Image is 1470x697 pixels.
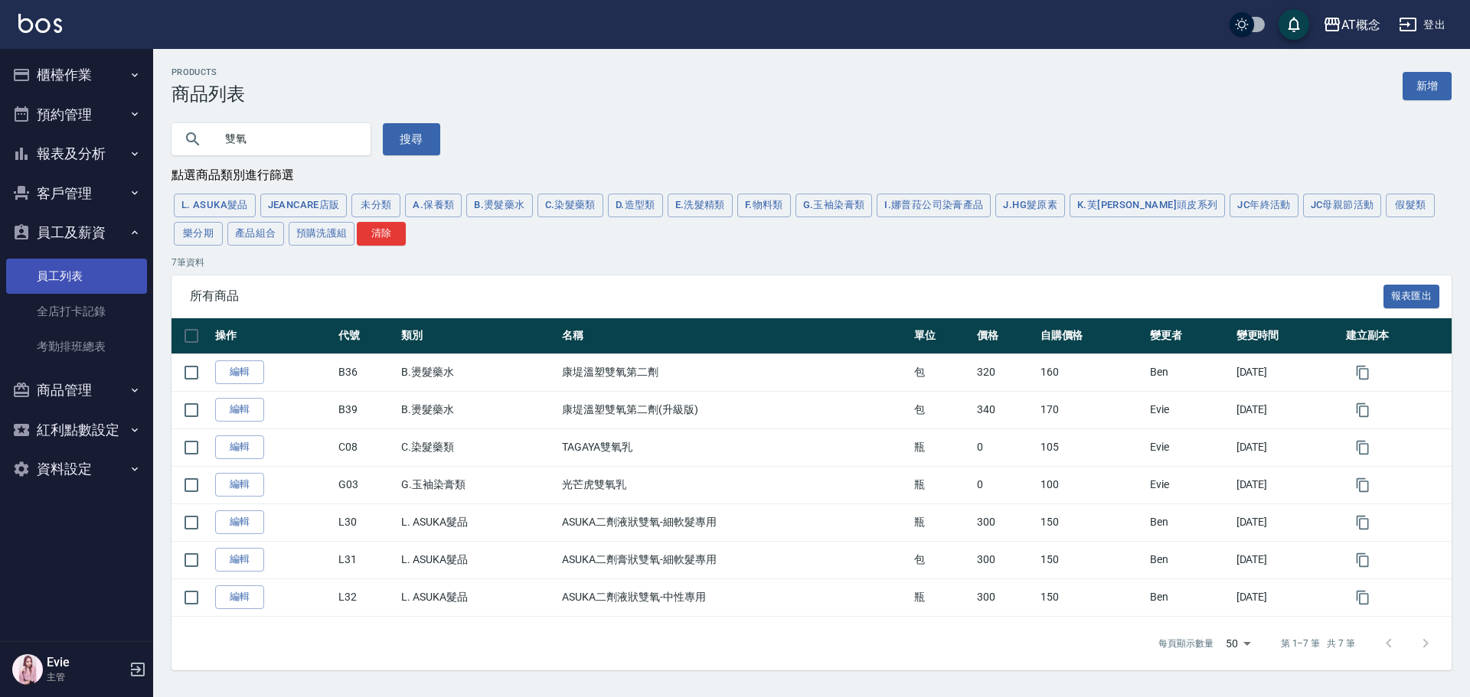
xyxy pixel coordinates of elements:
[6,329,147,364] a: 考勤排班總表
[1037,466,1146,503] td: 100
[910,503,973,541] td: 瓶
[397,353,558,391] td: B.燙髮藥水
[1146,503,1233,541] td: Ben
[1146,428,1233,466] td: Evie
[335,503,397,541] td: L30
[335,391,397,428] td: B39
[973,391,1036,428] td: 340
[910,353,973,391] td: 包
[558,353,910,391] td: 康堤溫塑雙氧第二劑
[558,541,910,578] td: ASUKA二劑膏狀雙氧-細軟髮專用
[1342,318,1452,354] th: 建立副本
[335,578,397,616] td: L32
[171,83,245,105] h3: 商品列表
[1146,578,1233,616] td: Ben
[1233,541,1342,578] td: [DATE]
[6,134,147,174] button: 報表及分析
[351,194,400,217] button: 未分類
[973,578,1036,616] td: 300
[171,67,245,77] h2: Products
[215,510,264,534] a: 編輯
[357,222,406,246] button: 清除
[397,391,558,428] td: B.燙髮藥水
[1146,353,1233,391] td: Ben
[397,318,558,354] th: 類別
[6,410,147,450] button: 紅利點數設定
[910,541,973,578] td: 包
[397,541,558,578] td: L. ASUKA髮品
[877,194,991,217] button: I.娜普菈公司染膏產品
[1233,318,1342,354] th: 變更時間
[1403,72,1452,100] a: 新增
[1037,353,1146,391] td: 160
[558,428,910,466] td: TAGAYA雙氧乳
[910,318,973,354] th: 單位
[215,473,264,497] a: 編輯
[1146,391,1233,428] td: Evie
[171,168,1452,184] div: 點選商品類別進行篩選
[1037,391,1146,428] td: 170
[1341,15,1380,34] div: AT概念
[6,370,147,410] button: 商品管理
[174,222,223,246] button: 樂分期
[973,541,1036,578] td: 300
[397,466,558,503] td: G.玉袖染膏類
[215,360,264,384] a: 編輯
[558,503,910,541] td: ASUKA二劑液狀雙氧-細軟髮專用
[397,428,558,466] td: C.染髮藥類
[795,194,873,217] button: G.玉袖染膏類
[215,398,264,422] a: 編輯
[171,256,1452,269] p: 7 筆資料
[737,194,791,217] button: F.物料類
[383,123,440,155] button: 搜尋
[1233,391,1342,428] td: [DATE]
[995,194,1065,217] button: J.HG髮原素
[910,466,973,503] td: 瓶
[973,353,1036,391] td: 320
[6,213,147,252] button: 員工及薪資
[1037,541,1146,578] td: 150
[1233,503,1342,541] td: [DATE]
[47,655,125,670] h5: Evie
[335,428,397,466] td: C08
[1383,285,1440,308] button: 報表匯出
[289,222,355,246] button: 預購洗護組
[668,194,733,217] button: E.洗髮精類
[1386,194,1435,217] button: 假髮類
[973,428,1036,466] td: 0
[1303,194,1382,217] button: JC母親節活動
[211,318,335,354] th: 操作
[910,391,973,428] td: 包
[973,466,1036,503] td: 0
[215,548,264,572] a: 編輯
[1220,623,1256,664] div: 50
[174,194,256,217] button: L. ASUKA髮品
[260,194,348,217] button: JeanCare店販
[558,578,910,616] td: ASUKA二劑液狀雙氧-中性專用
[335,541,397,578] td: L31
[1279,9,1309,40] button: save
[335,353,397,391] td: B36
[1146,318,1233,354] th: 變更者
[397,578,558,616] td: L. ASUKA髮品
[1146,466,1233,503] td: Evie
[1383,288,1440,302] a: 報表匯出
[1393,11,1452,39] button: 登出
[190,288,1383,304] span: 所有商品
[6,449,147,489] button: 資料設定
[1158,637,1214,650] p: 每頁顯示數量
[405,194,462,217] button: A.保養類
[6,55,147,95] button: 櫃檯作業
[1230,194,1298,217] button: JC年終活動
[558,466,910,503] td: 光芒虎雙氧乳
[558,391,910,428] td: 康堤溫塑雙氧第二劑(升級版)
[227,222,284,246] button: 產品組合
[215,585,264,609] a: 編輯
[1146,541,1233,578] td: Ben
[215,435,264,459] a: 編輯
[1037,318,1146,354] th: 自購價格
[18,14,62,33] img: Logo
[6,95,147,135] button: 預約管理
[1037,428,1146,466] td: 105
[1281,637,1355,650] p: 第 1–7 筆 共 7 筆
